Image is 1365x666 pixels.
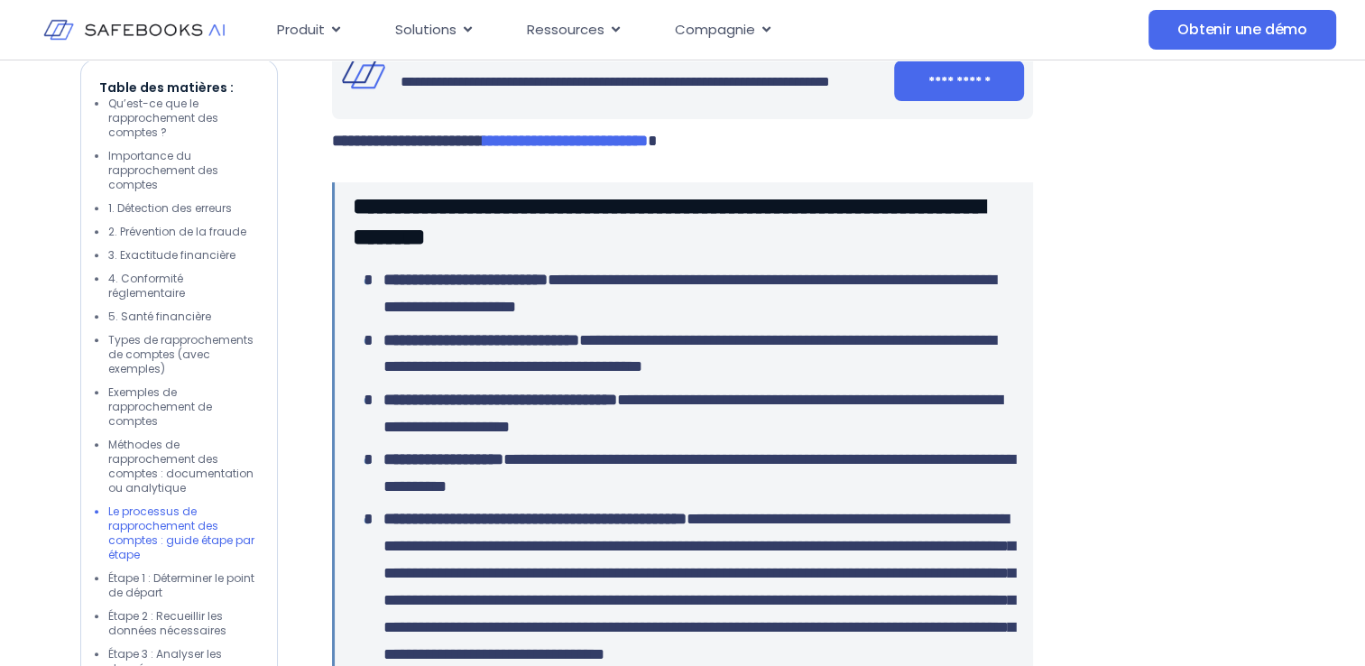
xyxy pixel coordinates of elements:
li: Types de rapprochements de comptes (avec exemples) [108,334,260,377]
span: Ressources [527,20,604,41]
li: Importance du rapprochement des comptes [108,150,260,193]
li: Étape 1 : Déterminer le point de départ [108,572,260,601]
li: Méthodes de rapprochement des comptes : documentation ou analytique [108,439,260,496]
a: Obtenir une démo [1148,10,1336,50]
div: Menu Toggle [263,13,1038,48]
li: 2. Prévention de la fraude [108,226,260,240]
p: Table des matières : [99,79,260,97]
span: Produit [277,20,325,41]
li: Exemples de rapprochement de comptes [108,386,260,430]
li: Qu’est-ce que le rapprochement des comptes ? [108,97,260,141]
span: Solutions [395,20,457,41]
nav: Menu [263,13,1038,48]
li: 5. Santé financière [108,310,260,325]
li: 4. Conformité réglementaire [108,273,260,301]
span: Compagnie [675,20,755,41]
li: 1. Détection des erreurs [108,202,260,217]
span: Obtenir une démo [1177,21,1307,39]
li: Étape 2 : Recueillir les données nécessaires [108,610,260,639]
li: 3. Exactitude financière [108,249,260,264]
li: Le processus de rapprochement des comptes : guide étape par étape [108,505,260,563]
